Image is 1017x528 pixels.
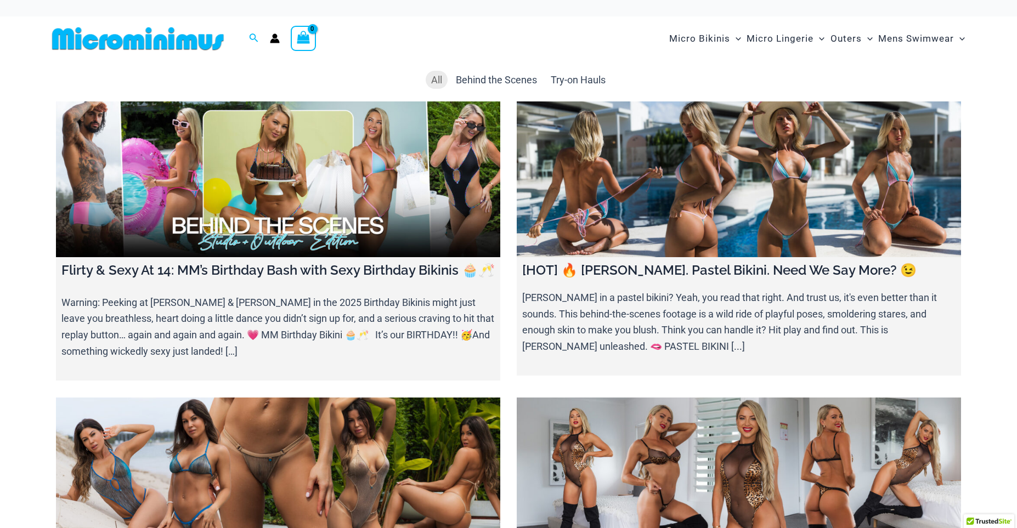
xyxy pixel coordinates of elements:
a: Flirty & Sexy At 14: MM’s Birthday Bash with Sexy Birthday Bikinis 🧁🥂 [56,101,500,257]
a: Mens SwimwearMenu ToggleMenu Toggle [875,22,968,55]
span: Behind the Scenes [456,74,537,86]
a: Micro BikinisMenu ToggleMenu Toggle [666,22,744,55]
span: Menu Toggle [730,25,741,53]
h4: Flirty & Sexy At 14: MM’s Birthday Bash with Sexy Birthday Bikinis 🧁🥂 [61,263,495,279]
a: OutersMenu ToggleMenu Toggle [828,22,875,55]
p: Warning: Peeking at [PERSON_NAME] & [PERSON_NAME] in the 2025 Birthday Bikinis might just leave y... [61,294,495,360]
span: Micro Bikinis [669,25,730,53]
span: All [431,74,442,86]
a: [HOT] 🔥 Olivia. Pastel Bikini. Need We Say More? 😉 [517,101,961,257]
a: View Shopping Cart, empty [291,26,316,51]
a: Search icon link [249,32,259,46]
h4: [HOT] 🔥 [PERSON_NAME]. Pastel Bikini. Need We Say More? 😉 [522,263,956,279]
span: Menu Toggle [862,25,873,53]
span: Micro Lingerie [747,25,813,53]
a: Account icon link [270,33,280,43]
img: MM SHOP LOGO FLAT [48,26,228,51]
span: Menu Toggle [954,25,965,53]
p: [PERSON_NAME] in a pastel bikini? Yeah, you read that right. And trust us, it's even better than ... [522,289,956,355]
span: Outers [830,25,862,53]
nav: Site Navigation [665,20,969,57]
span: Try-on Hauls [551,74,606,86]
span: Menu Toggle [813,25,824,53]
a: Micro LingerieMenu ToggleMenu Toggle [744,22,827,55]
span: Mens Swimwear [878,25,954,53]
